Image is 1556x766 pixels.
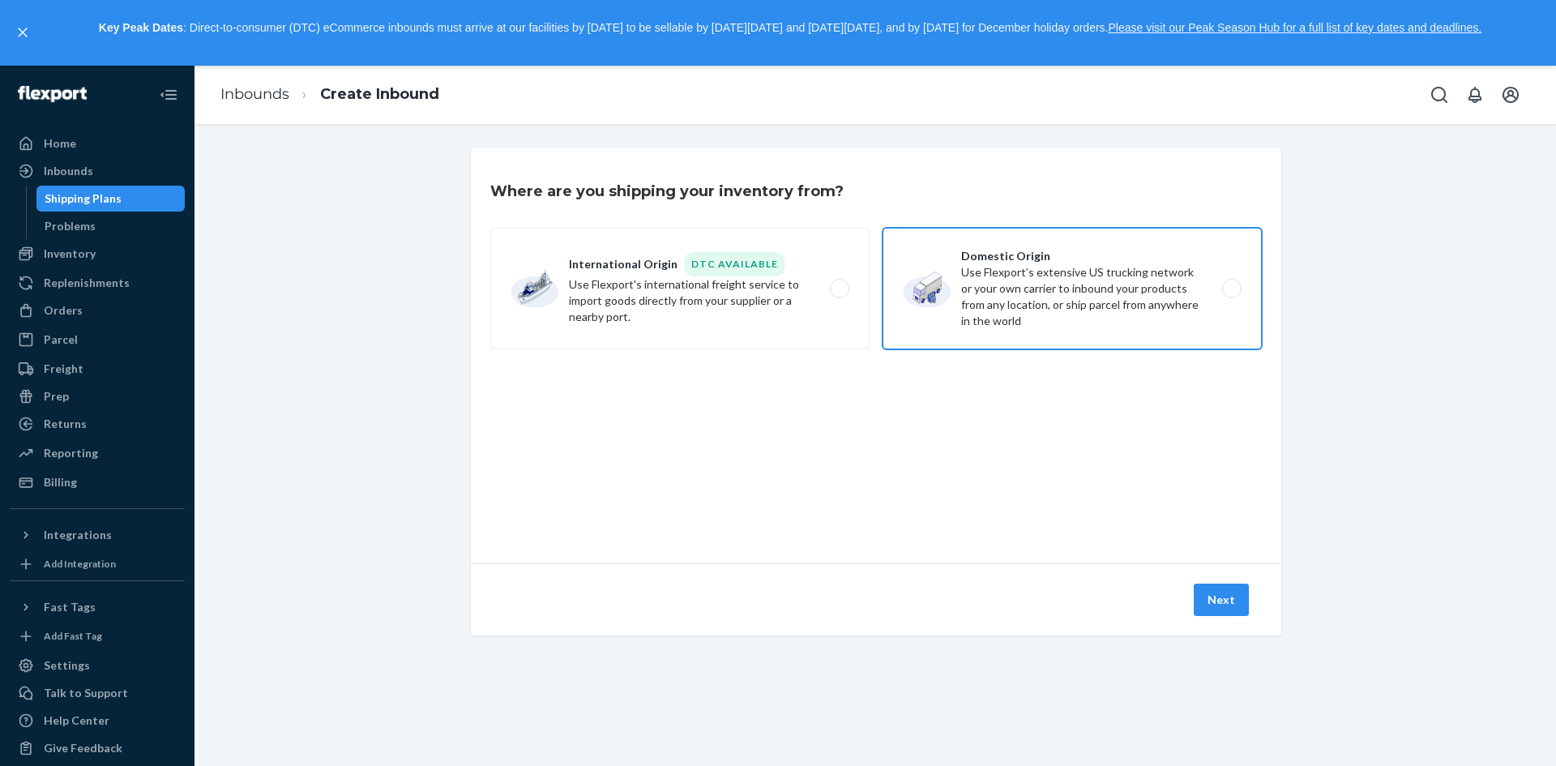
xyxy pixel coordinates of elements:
[44,557,116,571] div: Add Integration
[10,297,185,323] a: Orders
[36,213,186,239] a: Problems
[99,21,183,34] strong: Key Peak Dates
[1423,79,1456,111] button: Open Search Box
[10,440,185,466] a: Reporting
[10,327,185,353] a: Parcel
[44,713,109,729] div: Help Center
[44,135,76,152] div: Home
[44,599,96,615] div: Fast Tags
[1108,21,1481,34] a: Please visit our Peak Season Hub for a full list of key dates and deadlines.
[44,629,102,643] div: Add Fast Tag
[1494,79,1527,111] button: Open account menu
[10,356,185,382] a: Freight
[39,15,1541,42] p: : Direct-to-consumer (DTC) eCommerce inbounds must arrive at our facilities by [DATE] to be sella...
[220,85,289,103] a: Inbounds
[10,653,185,678] a: Settings
[44,657,90,674] div: Settings
[490,181,844,202] h3: Where are you shipping your inventory from?
[15,24,31,41] button: close,
[10,270,185,296] a: Replenishments
[207,71,452,118] ol: breadcrumbs
[10,680,185,706] button: Talk to Support
[320,85,439,103] a: Create Inbound
[45,218,96,234] div: Problems
[44,740,122,756] div: Give Feedback
[10,708,185,734] a: Help Center
[10,522,185,548] button: Integrations
[44,275,130,291] div: Replenishments
[10,411,185,437] a: Returns
[45,190,122,207] div: Shipping Plans
[44,388,69,404] div: Prep
[44,527,112,543] div: Integrations
[1459,79,1491,111] button: Open notifications
[44,445,98,461] div: Reporting
[44,332,78,348] div: Parcel
[44,685,128,701] div: Talk to Support
[152,79,185,111] button: Close Navigation
[36,11,69,26] span: Chat
[44,246,96,262] div: Inventory
[10,241,185,267] a: Inventory
[10,131,185,156] a: Home
[44,302,83,319] div: Orders
[10,158,185,184] a: Inbounds
[10,735,185,761] button: Give Feedback
[36,186,186,212] a: Shipping Plans
[10,383,185,409] a: Prep
[44,163,93,179] div: Inbounds
[1194,584,1249,616] button: Next
[10,469,185,495] a: Billing
[44,416,87,432] div: Returns
[44,361,83,377] div: Freight
[10,594,185,620] button: Fast Tags
[44,474,77,490] div: Billing
[18,86,87,102] img: Flexport logo
[10,554,185,574] a: Add Integration
[10,627,185,646] a: Add Fast Tag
